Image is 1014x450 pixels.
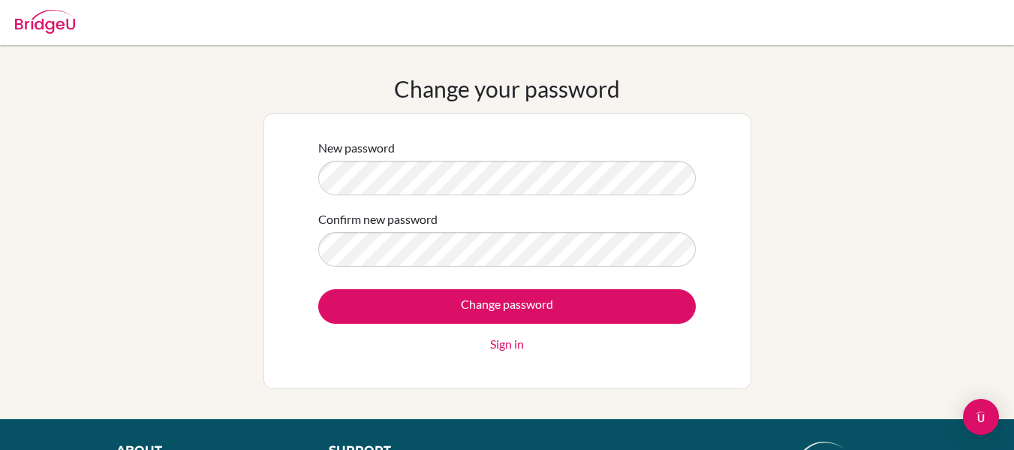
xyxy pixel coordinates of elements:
[394,75,620,102] h1: Change your password
[15,10,75,34] img: Bridge-U
[318,289,696,324] input: Change password
[318,210,438,228] label: Confirm new password
[490,335,524,353] a: Sign in
[318,139,395,157] label: New password
[963,399,999,435] div: Open Intercom Messenger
